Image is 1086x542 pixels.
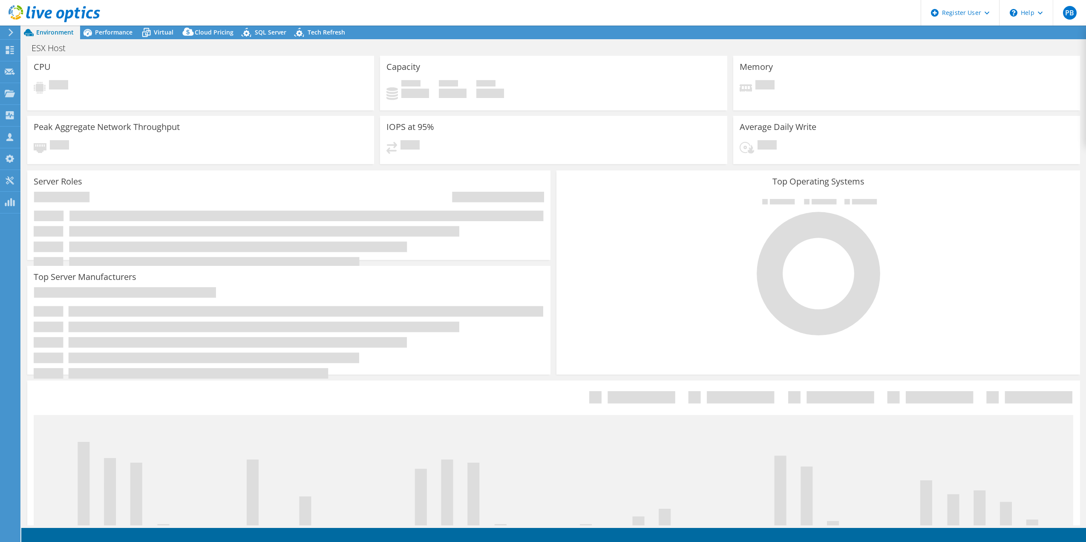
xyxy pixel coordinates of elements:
h3: Peak Aggregate Network Throughput [34,122,180,132]
h4: 0 GiB [476,89,504,98]
h3: Memory [740,62,773,72]
span: Pending [49,80,68,92]
span: Cloud Pricing [195,28,233,36]
h3: Server Roles [34,177,82,186]
h1: ESX Host [28,43,79,53]
span: Used [401,80,421,89]
svg: \n [1010,9,1017,17]
span: Tech Refresh [308,28,345,36]
span: SQL Server [255,28,286,36]
h4: 0 GiB [401,89,429,98]
span: Pending [400,140,420,152]
h3: IOPS at 95% [386,122,434,132]
h3: Top Operating Systems [563,177,1073,186]
h3: Capacity [386,62,420,72]
span: Free [439,80,458,89]
span: Total [476,80,495,89]
span: Virtual [154,28,173,36]
span: PB [1063,6,1077,20]
h4: 0 GiB [439,89,467,98]
span: Performance [95,28,133,36]
span: Pending [755,80,775,92]
span: Pending [758,140,777,152]
span: Environment [36,28,74,36]
h3: CPU [34,62,51,72]
h3: Average Daily Write [740,122,816,132]
span: Pending [50,140,69,152]
h3: Top Server Manufacturers [34,272,136,282]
